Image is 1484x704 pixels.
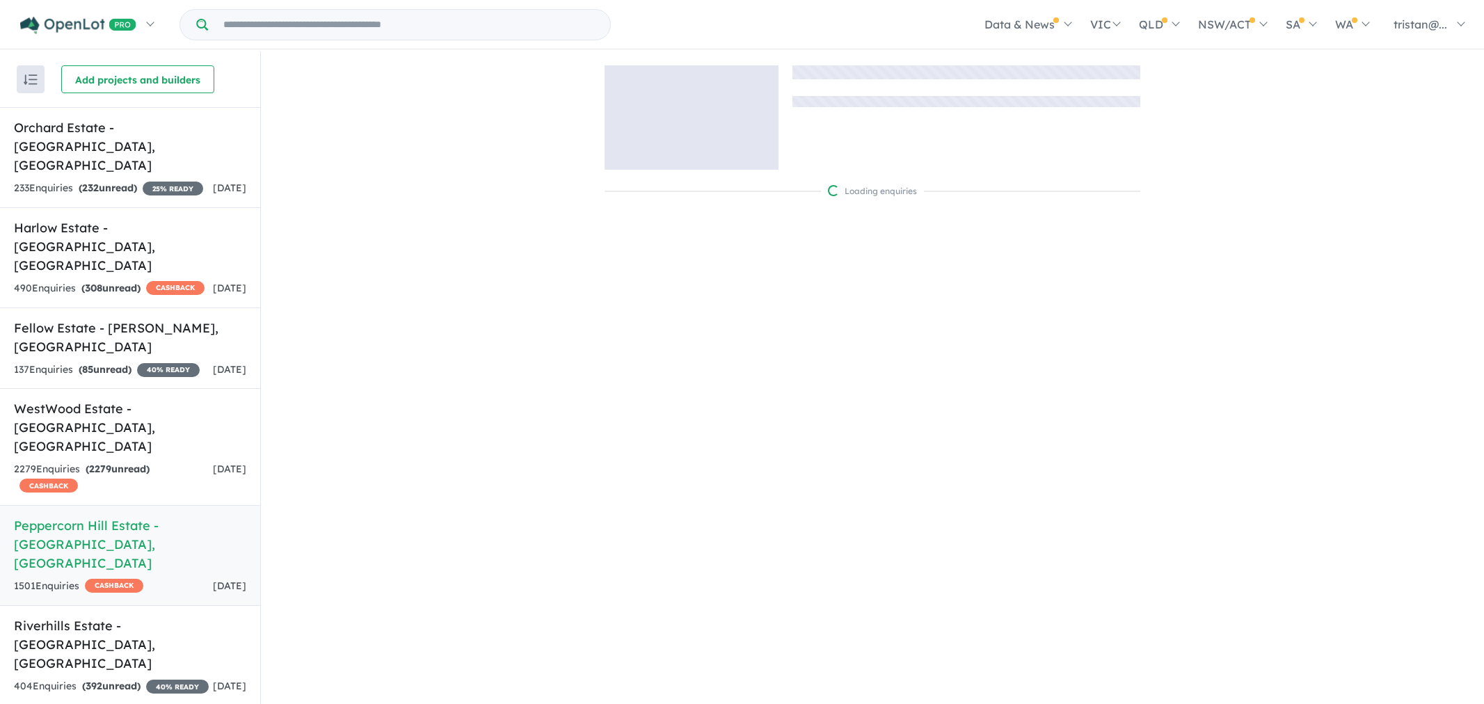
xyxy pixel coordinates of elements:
strong: ( unread) [79,363,131,376]
div: 490 Enquir ies [14,280,205,297]
img: sort.svg [24,74,38,85]
div: 137 Enquir ies [14,362,200,378]
h5: Harlow Estate - [GEOGRAPHIC_DATA] , [GEOGRAPHIC_DATA] [14,218,246,275]
span: [DATE] [213,282,246,294]
span: CASHBACK [19,479,78,493]
span: [DATE] [213,363,246,376]
span: tristan@... [1394,17,1447,31]
span: 25 % READY [143,182,203,195]
span: 2279 [89,463,111,475]
div: Loading enquiries [828,184,917,198]
h5: Orchard Estate - [GEOGRAPHIC_DATA] , [GEOGRAPHIC_DATA] [14,118,246,175]
h5: Peppercorn Hill Estate - [GEOGRAPHIC_DATA] , [GEOGRAPHIC_DATA] [14,516,246,573]
span: 392 [86,680,102,692]
span: 40 % READY [146,680,209,694]
span: [DATE] [213,680,246,692]
img: Openlot PRO Logo White [20,17,136,34]
span: 85 [82,363,93,376]
span: [DATE] [213,463,246,475]
span: [DATE] [213,182,246,194]
strong: ( unread) [82,680,141,692]
div: 233 Enquir ies [14,180,203,197]
h5: WestWood Estate - [GEOGRAPHIC_DATA] , [GEOGRAPHIC_DATA] [14,399,246,456]
strong: ( unread) [79,182,137,194]
input: Try estate name, suburb, builder or developer [211,10,607,40]
div: 2279 Enquir ies [14,461,213,495]
div: 404 Enquir ies [14,678,209,695]
div: 1501 Enquir ies [14,578,143,595]
strong: ( unread) [86,463,150,475]
h5: Riverhills Estate - [GEOGRAPHIC_DATA] , [GEOGRAPHIC_DATA] [14,616,246,673]
strong: ( unread) [81,282,141,294]
span: CASHBACK [85,579,143,593]
span: CASHBACK [146,281,205,295]
span: [DATE] [213,579,246,592]
button: Add projects and builders [61,65,214,93]
h5: Fellow Estate - [PERSON_NAME] , [GEOGRAPHIC_DATA] [14,319,246,356]
span: 308 [85,282,102,294]
span: 40 % READY [137,363,200,377]
span: 232 [82,182,99,194]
